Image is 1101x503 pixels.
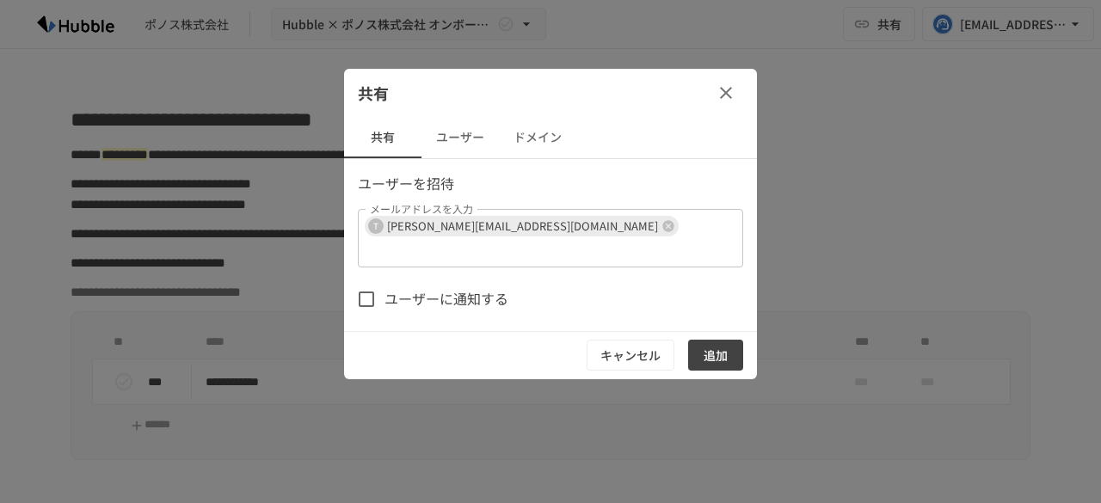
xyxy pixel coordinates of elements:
[384,288,508,310] span: ユーザーに通知する
[344,69,757,117] div: 共有
[344,117,421,158] button: 共有
[365,216,679,236] div: T[PERSON_NAME][EMAIL_ADDRESS][DOMAIN_NAME]
[587,340,674,371] button: キャンセル
[370,201,473,216] label: メールアドレスを入力
[358,173,743,195] p: ユーザーを招待
[688,340,743,371] button: 追加
[380,216,665,236] span: [PERSON_NAME][EMAIL_ADDRESS][DOMAIN_NAME]
[368,218,384,234] div: T
[421,117,499,158] button: ユーザー
[499,117,576,158] button: ドメイン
